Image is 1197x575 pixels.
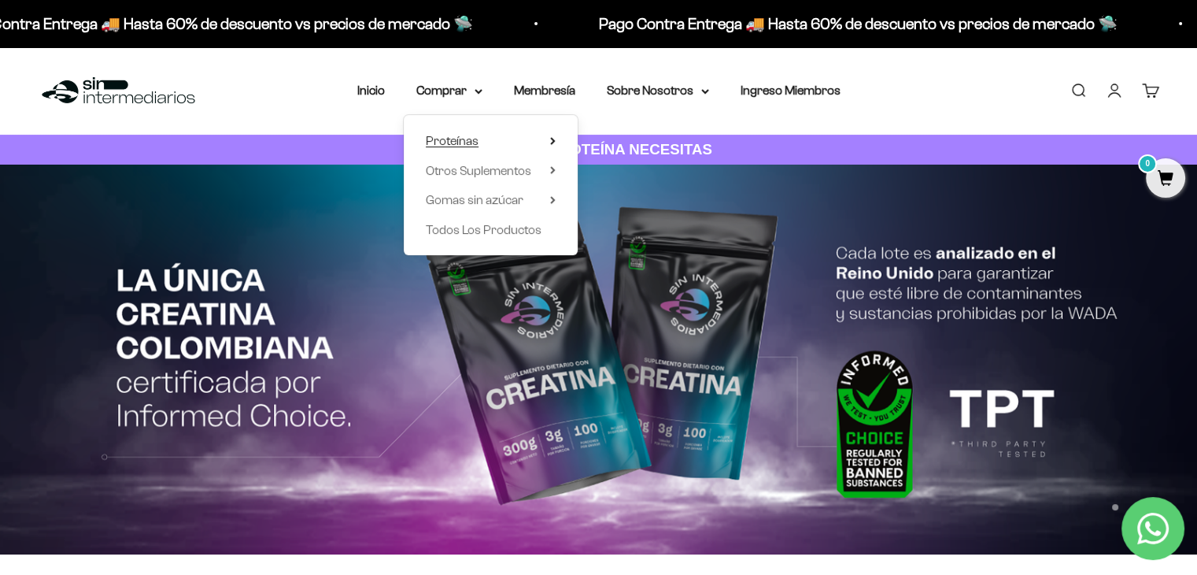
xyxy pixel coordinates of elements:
span: Gomas sin azúcar [426,193,523,206]
span: Proteínas [426,134,478,147]
summary: Otros Suplementos [426,161,556,181]
summary: Comprar [416,80,482,101]
span: Otros Suplementos [426,164,531,177]
a: Inicio [357,83,385,97]
summary: Sobre Nosotros [607,80,709,101]
a: Ingreso Miembros [741,83,840,97]
a: Membresía [514,83,575,97]
summary: Gomas sin azúcar [426,190,556,210]
strong: CUANTA PROTEÍNA NECESITAS [485,141,712,158]
p: Pago Contra Entrega 🚚 Hasta 60% de descuento vs precios de mercado 🛸 [599,11,1118,36]
span: Todos Los Productos [426,223,541,236]
summary: Proteínas [426,131,556,151]
mark: 0 [1138,154,1157,173]
a: 0 [1146,171,1185,188]
a: Todos Los Productos [426,220,556,240]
